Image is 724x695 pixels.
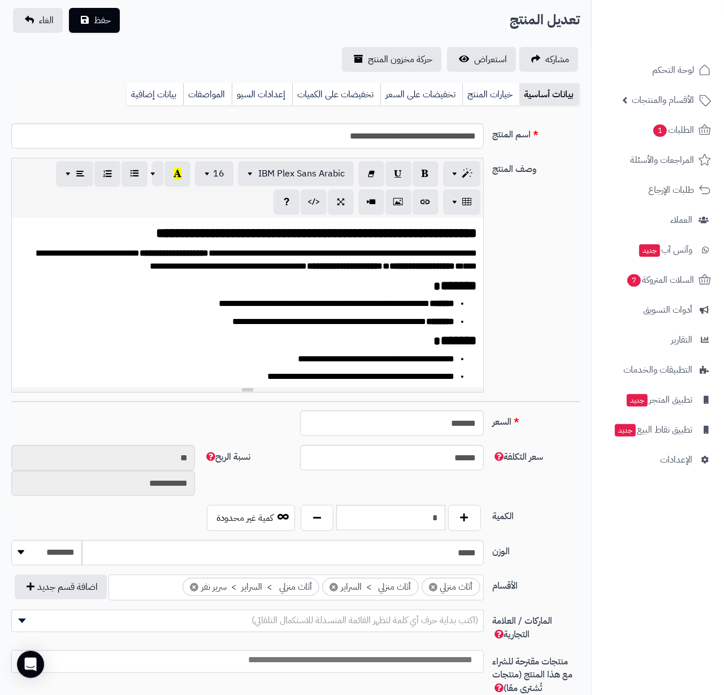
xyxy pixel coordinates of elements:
[183,83,232,106] a: المواصفات
[599,266,717,293] a: السلات المتروكة7
[213,167,224,180] span: 16
[652,122,694,138] span: الطلبات
[639,244,660,257] span: جديد
[258,167,345,180] span: IBM Plex Sans Arabic
[599,206,717,234] a: العملاء
[488,123,584,141] label: اسم المنتج
[15,575,107,599] button: اضافة قسم جديد
[238,161,354,186] button: IBM Plex Sans Arabic
[599,176,717,204] a: طلبات الإرجاع
[615,424,636,437] span: جديد
[648,182,694,198] span: طلبات الإرجاع
[627,394,648,407] span: جديد
[462,83,519,106] a: خيارات المنتج
[493,614,553,641] span: الماركات / العلامة التجارية
[368,53,432,66] span: حركة مخزون المنتج
[519,47,578,72] a: مشاركه
[342,47,441,72] a: حركة مخزون المنتج
[671,332,692,348] span: التقارير
[626,392,692,408] span: تطبيق المتجر
[599,236,717,264] a: وآتس آبجديد
[252,614,479,627] span: (اكتب بداية حرف أي كلمة لتظهر القائمة المنسدلة للاستكمال التلقائي)
[626,272,694,288] span: السلات المتروكة
[380,83,462,106] a: تخفيضات على السعر
[39,14,54,27] span: الغاء
[599,57,717,84] a: لوحة التحكم
[190,583,198,592] span: ×
[474,53,507,66] span: استعراض
[632,92,694,108] span: الأقسام والمنتجات
[599,146,717,174] a: المراجعات والأسئلة
[670,212,692,228] span: العملاء
[488,505,584,523] label: الكمية
[292,83,380,106] a: تخفيضات على الكميات
[183,578,319,597] li: أثاث منزلي > السراير > سرير نفر
[519,83,580,106] a: بيانات أساسية
[322,578,419,597] li: أثاث منزلي > السراير
[652,62,694,78] span: لوحة التحكم
[232,83,292,106] a: إعدادات السيو
[599,296,717,323] a: أدوات التسويق
[204,450,250,464] span: نسبة الربح
[488,575,584,593] label: الأقسام
[69,8,120,33] button: حفظ
[429,583,437,592] span: ×
[13,8,63,33] a: الغاء
[599,446,717,473] a: الإعدادات
[510,8,580,32] h2: تعديل المنتج
[195,161,233,186] button: 16
[599,386,717,413] a: تطبيق المتجرجديد
[599,416,717,443] a: تطبيق نقاط البيعجديد
[599,356,717,383] a: التطبيقات والخدمات
[488,540,584,558] label: الوزن
[630,152,694,168] span: المراجعات والأسئلة
[638,242,692,258] span: وآتس آب
[17,651,44,678] div: Open Intercom Messenger
[599,116,717,144] a: الطلبات1
[447,47,516,72] a: استعراض
[614,422,692,438] span: تطبيق نقاط البيع
[127,83,183,106] a: بيانات إضافية
[488,411,584,429] label: السعر
[599,326,717,353] a: التقارير
[627,274,641,287] span: 7
[422,578,480,597] li: أثاث منزلي
[493,450,544,464] span: سعر التكلفة
[623,362,692,378] span: التطبيقات والخدمات
[643,302,692,318] span: أدوات التسويق
[488,158,584,176] label: وصف المنتج
[653,124,667,137] span: 1
[545,53,569,66] span: مشاركه
[660,452,692,468] span: الإعدادات
[94,14,111,27] span: حفظ
[330,583,338,592] span: ×
[493,655,573,695] span: منتجات مقترحة للشراء مع هذا المنتج (منتجات تُشترى معًا)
